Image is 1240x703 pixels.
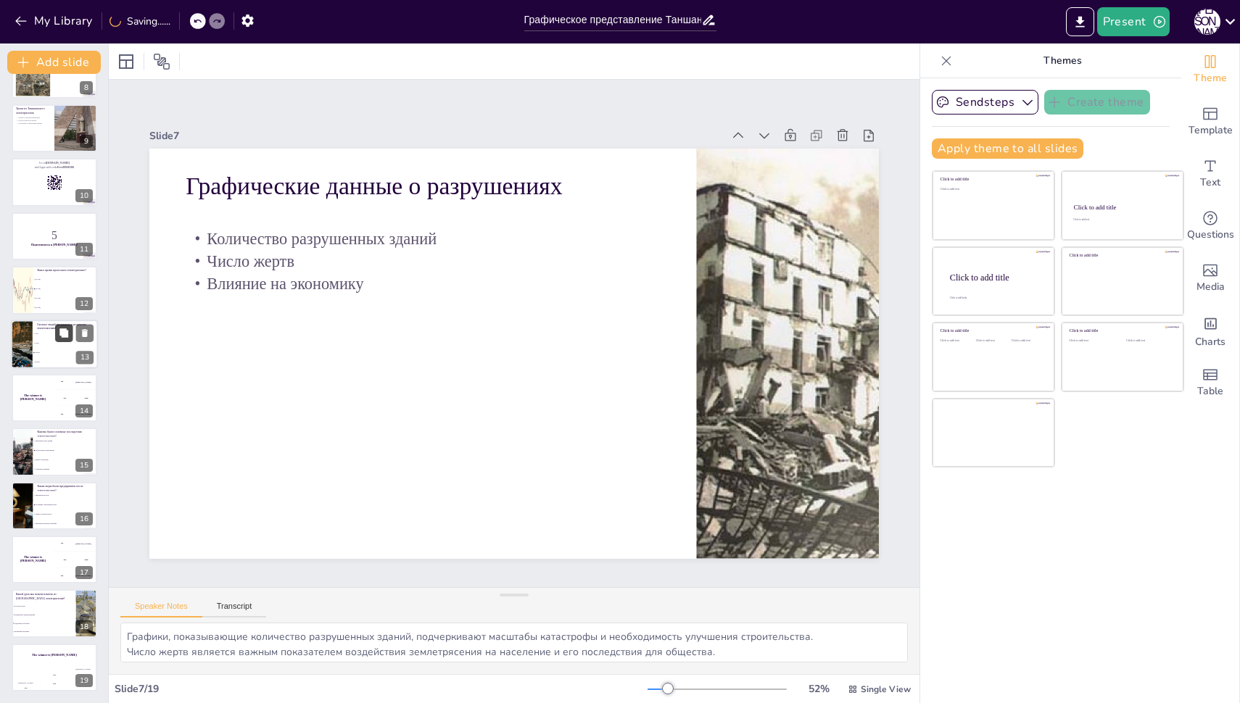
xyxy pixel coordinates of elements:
[1181,148,1239,200] div: Add text boxes
[1126,339,1172,343] div: Click to add text
[12,556,54,563] h4: The winner is [PERSON_NAME]
[12,428,97,475] div: 15
[958,43,1167,78] p: Themes
[12,683,40,691] div: 100
[1066,7,1094,36] button: Export to PowerPoint
[1181,200,1239,252] div: Get real-time input from your audience
[12,482,97,530] div: 16
[84,397,88,399] div: Jaap
[16,107,50,115] p: Уроки из Таншаньского землетрясения
[7,51,101,74] button: Add slide
[12,374,97,422] div: 14
[1181,304,1239,357] div: Add charts and graphs
[14,613,75,615] span: Игнорировать предупреждения
[35,361,97,363] span: 500000
[12,536,97,583] div: 17
[75,512,93,525] div: 16
[75,620,93,633] div: 18
[941,188,1044,191] div: Click to add text
[12,51,97,99] div: 8
[37,322,94,330] p: Сколько людей пострадало в результате землетрясения?
[12,644,97,691] div: 19
[1074,204,1170,211] div: Click to add title
[36,279,96,280] span: [DATE]
[84,559,88,561] div: Jaap
[153,53,170,70] span: Position
[16,119,50,122] p: Подготовка населения
[109,14,170,28] div: Saving......
[1181,96,1239,148] div: Add ready made slides
[861,683,911,695] span: Single View
[54,536,97,552] div: 100
[41,675,69,691] div: 200
[76,324,94,341] button: Delete Slide
[14,605,75,607] span: Не строить дома
[1073,218,1170,221] div: Click to add text
[12,394,54,402] h4: The winner is [PERSON_NAME]
[976,339,1009,343] div: Click to add text
[36,523,96,524] span: Увеличение численности армии
[14,631,75,632] span: Увеличение населения
[69,670,97,691] div: 300
[171,91,743,165] div: Slide 7
[80,135,93,148] div: 9
[1070,339,1115,343] div: Click to add text
[80,81,93,94] div: 8
[16,228,93,244] p: 5
[950,296,1041,299] div: Click to add body
[941,328,1044,333] div: Click to add title
[36,494,96,496] span: Увеличение налогов
[75,243,93,256] div: 11
[36,297,96,299] span: [DATE]
[801,682,836,696] div: 52 %
[12,681,40,683] div: [PERSON_NAME]
[35,333,97,335] span: 1000
[12,158,97,206] div: https://cdn.sendsteps.com/images/logo/sendsteps_logo_white.pnghttps://cdn.sendsteps.com/images/lo...
[941,177,1044,182] div: Click to add title
[12,266,97,314] div: https://cdn.sendsteps.com/images/logo/sendsteps_logo_white.pnghttps://cdn.sendsteps.com/images/lo...
[120,623,908,662] textarea: Графики, показывающие количество разрушенных зданий, подчеркивают масштабы катастрофы и необходим...
[1181,43,1239,96] div: Change the overall theme
[932,90,1038,115] button: Sendsteps
[37,268,93,273] p: Какое время произошло землетрясение?
[16,117,50,120] p: Меры по предотвращению
[12,654,97,657] h4: The winner is [PERSON_NAME]
[54,374,97,390] div: 100
[115,50,138,73] div: Layout
[1196,279,1225,295] span: Media
[1181,357,1239,409] div: Add a table
[1189,122,1233,138] span: Template
[55,324,73,341] button: Duplicate Slide
[36,288,96,290] span: [DATE]
[1194,7,1220,36] button: Д [PERSON_NAME]
[202,602,267,617] button: Transcript
[31,243,78,246] strong: Подготовьтесь к [PERSON_NAME]!
[1097,7,1170,36] button: Present
[14,622,75,623] span: Подготовка и обучение
[12,212,97,260] div: https://cdn.sendsteps.com/images/logo/sendsteps_logo_white.pnghttps://cdn.sendsteps.com/images/lo...
[75,674,93,687] div: 19
[36,504,96,505] span: Улучшение строительных норм
[1070,328,1173,333] div: Click to add title
[191,238,666,311] p: Влияние на экономику
[11,320,98,369] div: https://cdn.sendsteps.com/images/logo/sendsteps_logo_white.pnghttps://cdn.sendsteps.com/images/lo...
[1187,227,1234,243] span: Questions
[36,441,96,442] span: Увеличение числа зданий
[36,513,96,515] span: Запрет на строительство
[1200,175,1220,191] span: Text
[37,484,93,492] p: Какие меры были предприняты после землетрясения?
[197,194,671,266] p: Количество разрушенных зданий
[115,682,648,696] div: Slide 7 / 19
[75,459,93,472] div: 15
[1044,90,1150,115] button: Create theme
[36,307,96,308] span: [DATE]
[1197,383,1223,399] span: Table
[54,407,97,423] div: 300
[194,216,669,288] p: Число жертв
[16,592,72,600] p: Какой урок мы можем извлечь из [GEOGRAPHIC_DATA] землетрясения?
[12,589,97,637] div: 18
[1194,70,1227,86] span: Theme
[75,297,93,310] div: 12
[36,459,96,461] span: Прирост населения
[54,568,97,584] div: 300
